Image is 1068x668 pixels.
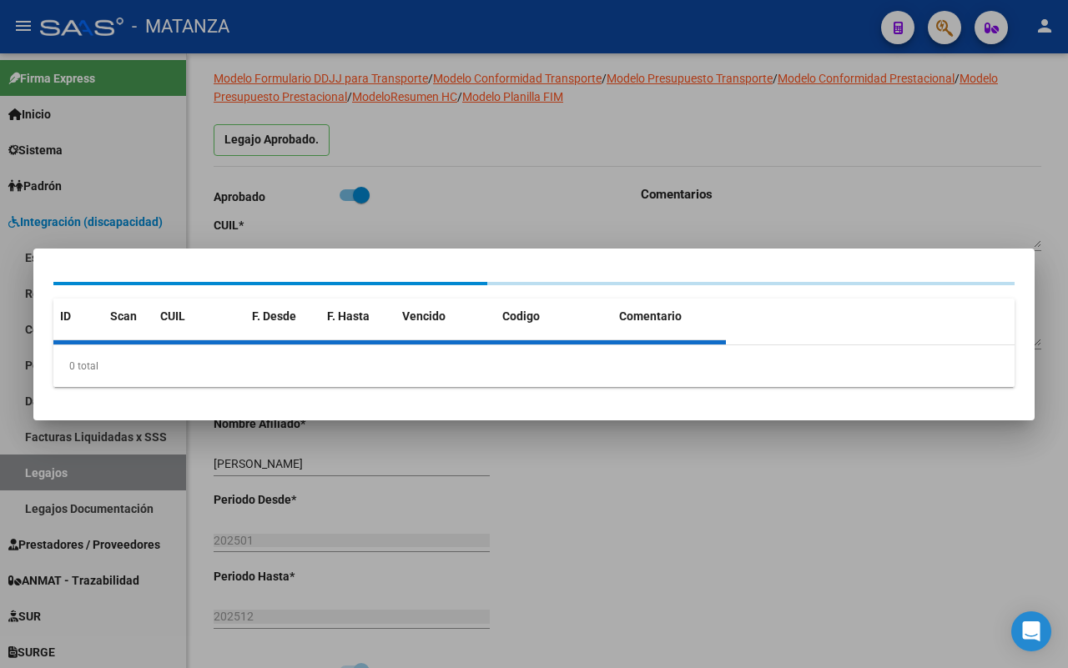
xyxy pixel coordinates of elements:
[252,309,296,323] span: F. Desde
[245,299,320,334] datatable-header-cell: F. Desde
[154,299,245,334] datatable-header-cell: CUIL
[110,309,137,323] span: Scan
[496,299,612,334] datatable-header-cell: Codigo
[619,309,682,323] span: Comentario
[502,309,540,323] span: Codigo
[53,345,1015,387] div: 0 total
[160,309,185,323] span: CUIL
[320,299,395,334] datatable-header-cell: F. Hasta
[327,309,370,323] span: F. Hasta
[395,299,496,334] datatable-header-cell: Vencido
[1011,611,1051,651] div: Open Intercom Messenger
[60,309,71,323] span: ID
[612,299,746,334] datatable-header-cell: Comentario
[53,299,103,334] datatable-header-cell: ID
[103,299,154,334] datatable-header-cell: Scan
[402,309,446,323] span: Vencido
